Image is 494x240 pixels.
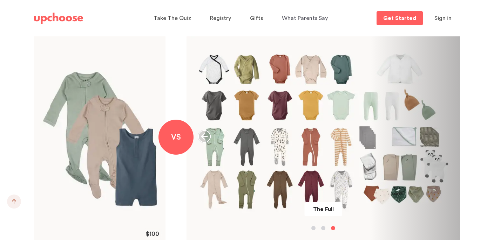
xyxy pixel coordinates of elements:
[171,133,181,141] span: VS
[146,231,159,237] p: $100
[250,15,263,21] span: Gifts
[154,12,193,25] a: Take The Quiz
[154,15,191,21] span: Take The Quiz
[210,15,231,21] span: Registry
[210,12,233,25] a: Registry
[250,12,265,25] a: Gifts
[282,15,328,21] span: What Parents Say
[282,12,330,25] a: What Parents Say
[34,11,83,26] a: UpChoose
[383,15,416,21] p: Get Started
[313,205,334,213] p: The Full
[426,11,460,25] button: Sign in
[377,11,423,25] a: Get Started
[34,13,83,24] img: UpChoose
[434,15,452,21] span: Sign in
